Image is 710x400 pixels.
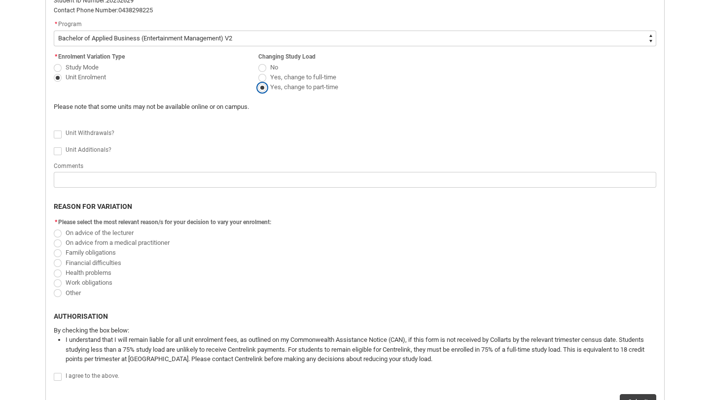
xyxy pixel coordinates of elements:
[66,289,81,297] span: Other
[54,163,83,169] span: Comments
[118,6,153,14] span: 0438298225
[58,53,125,60] span: Enrolment Variation Type
[54,7,118,14] span: Contact Phone Number:
[54,102,503,112] p: Please note that some units may not be available online or on campus.
[58,219,271,226] span: Please select the most relevant reason/s for your decision to vary your enrolment:
[270,73,336,81] span: Yes, change to full-time
[55,53,57,60] abbr: required
[66,73,106,81] span: Unit Enrolment
[54,326,656,335] p: By checking the box below:
[54,312,108,320] b: AUTHORISATION
[66,269,111,276] span: Health problems
[66,130,114,136] span: Unit Withdrawals?
[66,229,134,236] span: On advice of the lecturer
[270,83,338,91] span: Yes, change to part-time
[55,219,57,226] abbr: required
[66,249,116,256] span: Family obligations
[258,53,316,60] span: Changing Study Load
[66,279,112,286] span: Work obligations
[66,335,656,364] li: I understand that I will remain liable for all unit enrolment fees, as outlined on my Commonwealt...
[55,21,57,28] abbr: required
[58,21,82,28] span: Program
[66,259,121,267] span: Financial difficulties
[66,64,99,71] span: Study Mode
[54,202,132,210] b: REASON FOR VARIATION
[66,372,119,379] span: I agree to the above.
[66,239,170,246] span: On advice from a medical practitioner
[270,64,278,71] span: No
[66,146,111,153] span: Unit Additionals?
